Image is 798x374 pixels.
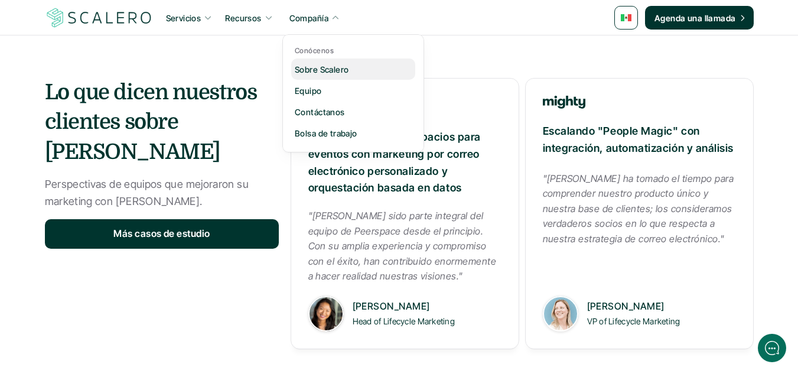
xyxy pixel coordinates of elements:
p: Conócenos [295,47,334,55]
p: Head of Lifecycle Marketing [353,314,501,329]
iframe: gist-messenger-bubble-iframe [758,334,786,362]
a: Sobre Scalero [291,58,415,80]
p: Agenda una llamada [654,12,736,24]
p: Recursos [225,12,261,24]
span: New conversation [76,164,142,173]
p: Contáctanos [295,106,345,118]
em: "[PERSON_NAME] sido parte integral del equipo de Peerspace desde el principio. Con su amplia expe... [308,210,499,282]
h1: Hi! Welcome to [GEOGRAPHIC_DATA]. [18,57,219,76]
img: Scalero company logo [45,6,154,29]
p: Sobre Scalero [295,63,348,76]
a: Bolsa de trabajo [291,122,415,144]
p: Más casos de estudio [113,226,210,242]
a: Equipo [291,80,415,101]
h2: Let us know if we can help with lifecycle marketing. [18,79,219,135]
p: Revolucionando los espacios para eventos con marketing por correo electrónico personalizado y orq... [308,129,501,197]
p: Escalando "People Magic" con integración, automatización y análisis [543,123,736,157]
a: Más casos de estudio [45,219,279,249]
a: Escalando "People Magic" con integración, automatización y análisis"[PERSON_NAME] ha tomado el ti... [525,78,754,349]
a: Scalero company logo [45,7,154,28]
p: Equipo [295,84,322,97]
button: New conversation [18,157,218,180]
p: [PERSON_NAME] [587,299,736,314]
a: Contáctanos [291,101,415,122]
p: Compañía [289,12,328,24]
p: [PERSON_NAME] [353,299,501,314]
p: VP of Lifecycle Marketing [587,314,736,329]
span: We run on Gist [99,298,149,305]
p: Perspectivas de equipos que mejoraron su marketing con [PERSON_NAME]. [45,176,279,210]
h3: Lo que dicen nuestros clientes sobre [PERSON_NAME] [45,78,279,167]
em: "[PERSON_NAME] ha tomado el tiempo para comprender nuestro producto único y nuestra base de clien... [543,173,737,245]
a: Agenda una llamada [645,6,754,30]
a: Revolucionando los espacios para eventos con marketing por correo electrónico personalizado y orq... [291,78,519,349]
p: Servicios [166,12,201,24]
p: Bolsa de trabajo [295,127,357,139]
